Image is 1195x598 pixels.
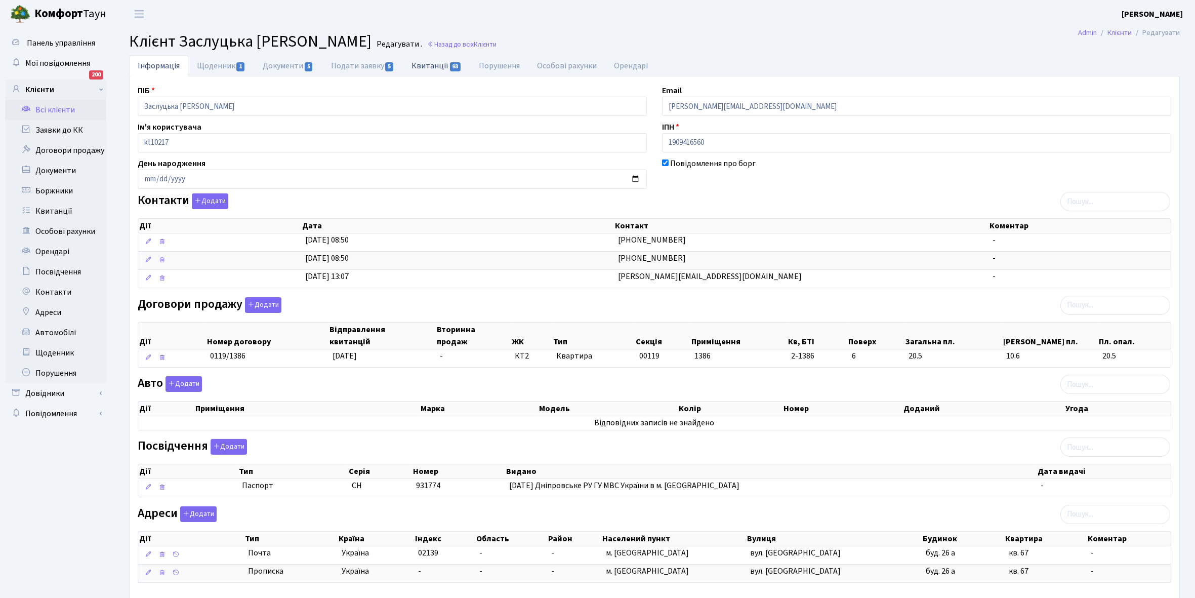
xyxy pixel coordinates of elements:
label: Договори продажу [138,297,281,313]
span: [DATE] Дніпровське РУ ГУ МВС України в м. [GEOGRAPHIC_DATA] [509,480,739,491]
span: кв. 67 [1009,547,1028,559]
span: Україна [342,566,410,577]
span: Україна [342,547,410,559]
a: Контакти [5,282,106,302]
span: - [479,547,482,559]
li: Редагувати [1132,27,1180,38]
label: Ім'я користувача [138,121,201,133]
span: [DATE] [333,350,357,362]
a: Договори продажу [5,140,106,161]
th: Дії [138,323,206,349]
span: 2-1386 [791,350,843,362]
a: Документи [254,55,322,76]
th: Номер [412,464,505,479]
span: [DATE] 08:50 [305,253,349,264]
th: Дії [138,532,244,546]
th: Район [547,532,601,546]
input: Пошук... [1060,505,1170,524]
th: Дата [301,219,614,233]
th: Дата видачі [1037,464,1171,479]
a: Admin [1078,27,1097,38]
a: Посвідчення [5,262,106,282]
img: logo.png [10,4,30,24]
span: Панель управління [27,37,95,49]
a: Щоденник [188,55,254,76]
th: Серія [348,464,412,479]
th: Доданий [902,402,1064,416]
span: [DATE] 08:50 [305,234,349,246]
span: Почта [248,547,271,559]
th: Секція [635,323,690,349]
th: Коментар [1087,532,1171,546]
th: Будинок [922,532,1005,546]
a: Особові рахунки [529,55,606,76]
label: Посвідчення [138,439,247,455]
span: 20.5 [1102,350,1167,362]
button: Посвідчення [211,439,247,455]
a: Квитанції [403,55,470,76]
a: Квитанції [5,201,106,221]
a: Орендарі [606,55,657,76]
th: Країна [338,532,414,546]
label: ПІБ [138,85,155,97]
span: 1386 [694,350,711,362]
span: - [551,566,554,577]
label: Email [662,85,682,97]
span: - [479,566,482,577]
button: Переключити навігацію [127,6,152,22]
th: Вулиця [746,532,922,546]
a: Документи [5,161,106,181]
input: Пошук... [1060,192,1170,211]
span: Таун [34,6,106,23]
span: буд. 26 а [926,566,955,577]
th: Номер договору [206,323,329,349]
span: - [993,234,996,246]
nav: breadcrumb [1063,22,1195,44]
span: - [440,350,443,362]
input: Пошук... [1060,375,1170,394]
a: Додати [163,375,202,392]
span: 6 [852,350,901,362]
span: [PHONE_NUMBER] [618,234,686,246]
th: Марка [420,402,538,416]
span: - [418,566,421,577]
span: 20.5 [909,350,998,362]
span: 931774 [416,480,440,491]
th: Відправлення квитанцій [328,323,436,349]
span: 1 [236,62,244,71]
label: Повідомлення про борг [670,157,756,170]
span: 0119/1386 [210,350,245,362]
a: Порушення [471,55,529,76]
th: Дії [138,464,238,479]
span: буд. 26 а [926,547,955,559]
label: Контакти [138,193,228,209]
a: [PERSON_NAME] [1122,8,1183,20]
a: Клієнти [5,79,106,100]
b: [PERSON_NAME] [1122,9,1183,20]
th: Тип [238,464,348,479]
label: Авто [138,376,202,392]
span: 00119 [639,350,660,362]
button: Авто [166,376,202,392]
span: м. [GEOGRAPHIC_DATA] [606,566,689,577]
span: - [993,253,996,264]
a: Додати [208,437,247,455]
th: [PERSON_NAME] пл. [1002,323,1098,349]
span: 5 [385,62,393,71]
span: м. [GEOGRAPHIC_DATA] [606,547,689,559]
button: Договори продажу [245,297,281,313]
span: - [1091,547,1094,559]
th: Поверх [847,323,904,349]
th: Номер [783,402,903,416]
span: - [1041,480,1044,491]
th: Приміщення [194,402,420,416]
th: Коментар [988,219,1171,233]
a: Додати [178,504,217,522]
a: Назад до всіхКлієнти [427,39,497,49]
a: Подати заявку [322,55,403,76]
a: Всі клієнти [5,100,106,120]
th: Кв, БТІ [787,323,847,349]
th: ЖК [511,323,552,349]
th: Угода [1064,402,1171,416]
span: Паспорт [242,480,344,492]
